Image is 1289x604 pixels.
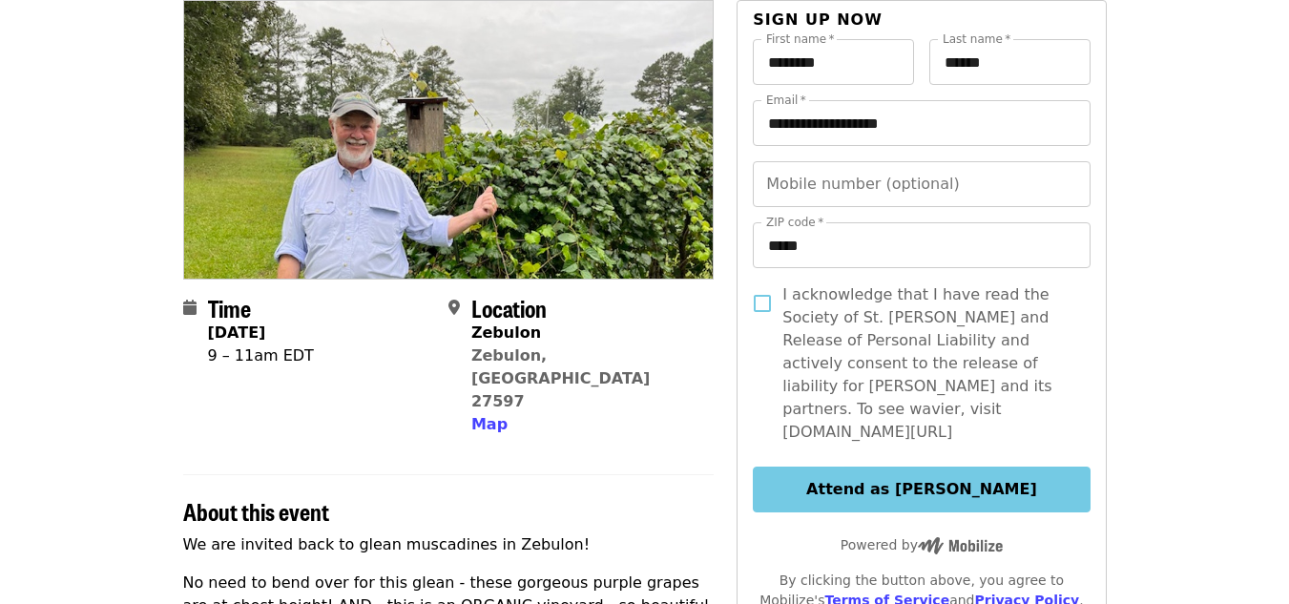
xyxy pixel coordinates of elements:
[766,94,806,106] label: Email
[753,39,914,85] input: First name
[208,344,314,367] div: 9 – 11am EDT
[471,291,547,324] span: Location
[782,283,1074,444] span: I acknowledge that I have read the Society of St. [PERSON_NAME] and Release of Personal Liability...
[183,494,329,528] span: About this event
[766,217,823,228] label: ZIP code
[208,323,266,342] strong: [DATE]
[183,533,715,556] p: We are invited back to glean muscadines in Zebulon!
[183,299,197,317] i: calendar icon
[184,1,714,278] img: Purple Muscadines for us! Let's glean! organized by Society of St. Andrew
[753,10,883,29] span: Sign up now
[766,33,835,45] label: First name
[918,537,1003,554] img: Powered by Mobilize
[208,291,251,324] span: Time
[448,299,460,317] i: map-marker-alt icon
[471,415,508,433] span: Map
[471,346,650,410] a: Zebulon, [GEOGRAPHIC_DATA] 27597
[753,161,1090,207] input: Mobile number (optional)
[471,323,541,342] strong: Zebulon
[753,100,1090,146] input: Email
[753,467,1090,512] button: Attend as [PERSON_NAME]
[753,222,1090,268] input: ZIP code
[841,537,1003,552] span: Powered by
[471,413,508,436] button: Map
[929,39,1091,85] input: Last name
[943,33,1010,45] label: Last name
